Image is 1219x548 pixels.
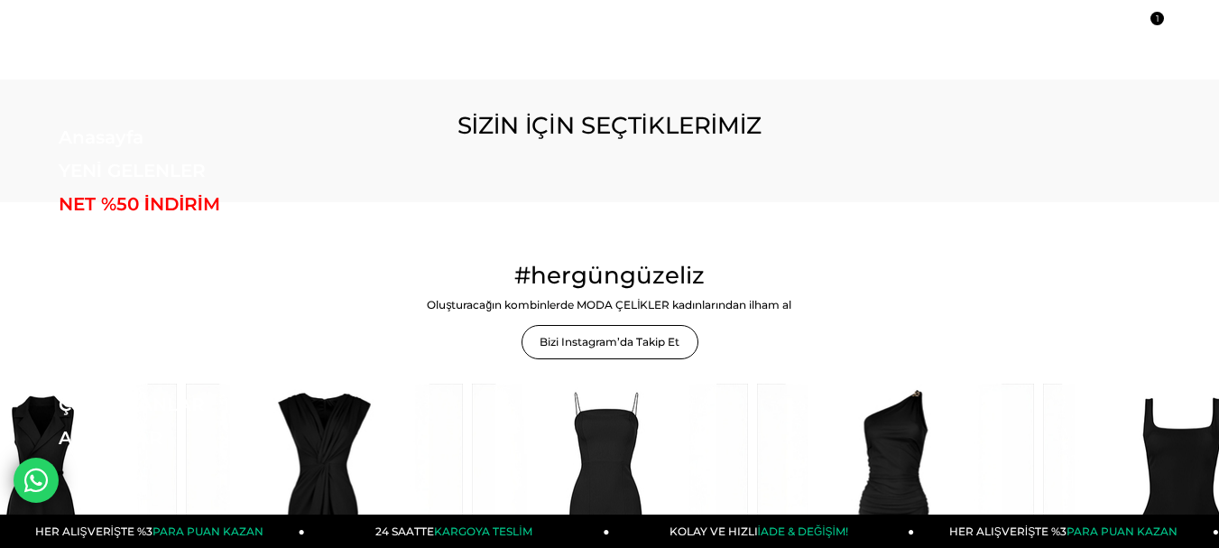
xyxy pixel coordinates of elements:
[59,227,307,248] a: ELBİSE
[59,427,307,449] a: AKSESUAR
[59,394,307,415] a: ÇOK SATANLAR
[59,126,307,148] a: Anasayfa
[59,260,307,282] a: DIŞ GİYİM
[457,111,762,140] span: SİZİN İÇİN SEÇTİKLERİMİZ
[59,160,307,181] a: YENİ GELENLER
[522,325,698,359] a: Bizi Instagram’da Takip Et
[1150,12,1164,25] span: 1
[610,515,915,548] a: KOLAY VE HIZLIİADE & DEĞİŞİM!
[152,525,263,538] span: PARA PUAN KAZAN
[1141,21,1155,34] a: 1
[1067,525,1177,538] span: PARA PUAN KAZAN
[914,515,1219,548] a: HER ALIŞVERİŞTE %3PARA PUAN KAZAN
[59,360,307,382] a: KOMBİN
[305,515,610,548] a: 24 SAATTEKARGOYA TESLİM
[758,525,848,538] span: İADE & DEĞİŞİM!
[59,193,307,215] a: NET %50 İNDİRİM
[59,293,307,315] a: GİYİM
[59,327,307,348] a: TAKIM
[434,525,531,538] span: KARGOYA TESLİM
[59,11,167,43] img: logo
